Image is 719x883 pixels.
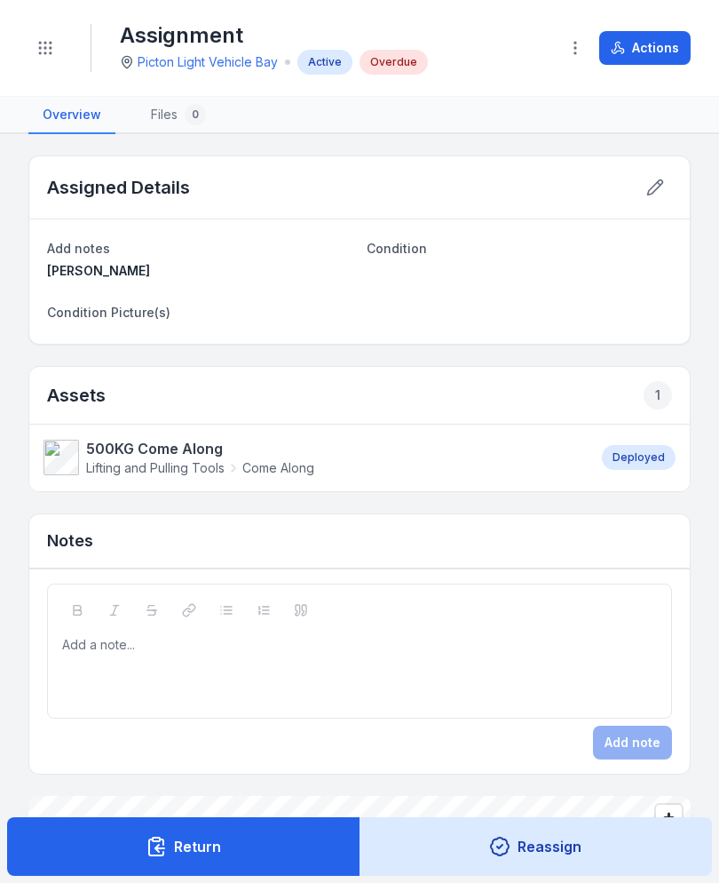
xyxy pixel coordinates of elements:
h3: Notes [47,529,93,553]
h2: Assigned Details [47,175,190,200]
div: Active [297,50,352,75]
strong: 500KG Come Along [86,438,314,459]
button: Actions [599,31,691,65]
span: Condition Picture(s) [47,305,170,320]
button: Return [7,817,360,876]
button: Reassign [359,817,713,876]
h1: Assignment [120,21,428,50]
div: 1 [644,381,672,410]
span: Condition [367,241,427,256]
div: Deployed [602,445,676,470]
div: 0 [185,104,206,125]
a: Picton Light Vehicle Bay [138,53,278,71]
h2: Assets [47,381,672,410]
button: Toggle navigation [28,31,62,65]
button: Zoom in [656,805,682,831]
a: Overview [28,97,115,134]
div: Overdue [359,50,428,75]
span: Come Along [242,459,314,477]
span: Add notes [47,241,110,256]
span: [PERSON_NAME] [47,263,150,278]
span: Lifting and Pulling Tools [86,459,225,477]
a: 500KG Come AlongLifting and Pulling ToolsCome Along [43,438,584,477]
a: Files0 [137,97,220,134]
